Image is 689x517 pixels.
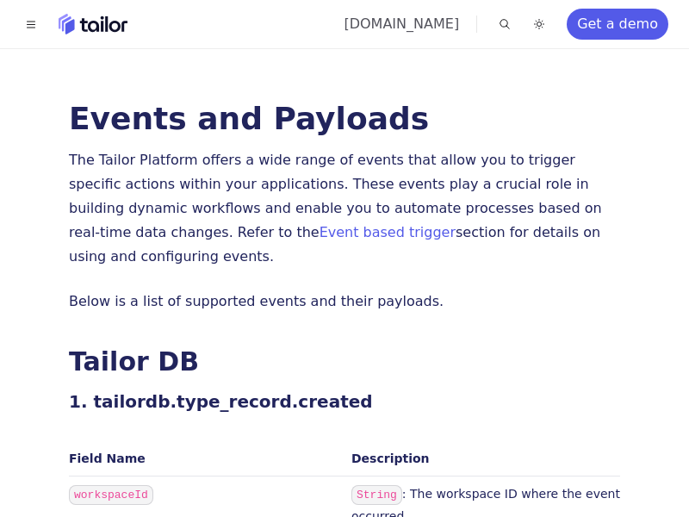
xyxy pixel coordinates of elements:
[344,441,620,477] th: Description
[59,14,127,34] a: Home
[69,441,344,477] th: Field Name
[21,14,41,34] button: Toggle navigation
[69,290,620,314] p: Below is a list of supported events and their payloads.
[69,485,153,505] code: workspaceId
[567,9,668,40] a: Get a demo
[69,148,620,269] p: The Tailor Platform offers a wide range of events that allow you to trigger specific actions with...
[494,14,515,34] button: Find something...
[320,224,456,240] a: Event based trigger
[69,103,620,134] h1: Events and Payloads
[344,16,459,32] a: [DOMAIN_NAME]
[69,346,199,377] a: Tailor DB
[69,389,620,414] h4: 1. tailordb.type_record.created
[351,485,402,505] code: String
[529,14,549,34] button: Toggle dark mode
